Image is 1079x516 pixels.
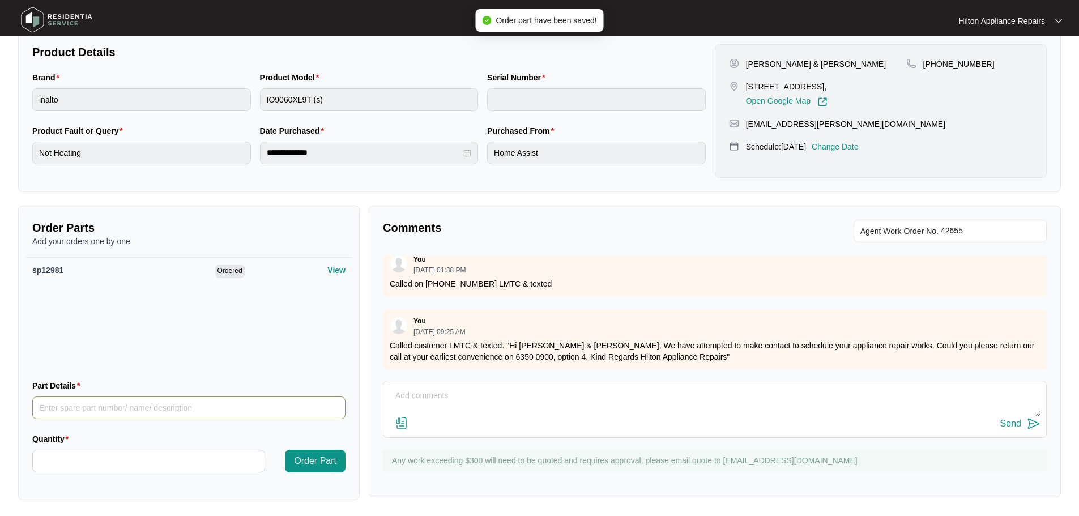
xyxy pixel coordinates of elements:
[32,88,251,111] input: Brand
[860,224,939,238] span: Agent Work Order No.
[32,220,346,236] p: Order Parts
[746,81,828,92] p: [STREET_ADDRESS],
[32,380,85,391] label: Part Details
[729,81,739,91] img: map-pin
[413,317,426,326] p: You
[390,255,407,272] img: user.svg
[729,118,739,129] img: map-pin
[390,278,1040,289] p: Called on [PHONE_NUMBER] LMTC & texted
[294,454,336,468] span: Order Part
[260,72,324,83] label: Product Model
[413,267,466,274] p: [DATE] 01:38 PM
[812,141,859,152] p: Change Date
[746,141,806,152] p: Schedule: [DATE]
[496,16,596,25] span: Order part have been saved!
[32,44,706,60] p: Product Details
[32,266,63,275] span: sp12981
[941,224,1040,238] input: Add Agent Work Order No.
[32,142,251,164] input: Product Fault or Query
[487,142,706,164] input: Purchased From
[906,58,916,69] img: map-pin
[32,125,127,137] label: Product Fault or Query
[33,450,265,472] input: Quantity
[390,317,407,334] img: user.svg
[267,147,462,159] input: Date Purchased
[729,58,739,69] img: user-pin
[746,118,945,130] p: [EMAIL_ADDRESS][PERSON_NAME][DOMAIN_NAME]
[260,125,329,137] label: Date Purchased
[32,396,346,419] input: Part Details
[17,3,96,37] img: residentia service logo
[32,236,346,247] p: Add your orders one by one
[285,450,346,472] button: Order Part
[215,265,245,278] span: Ordered
[327,265,346,276] p: View
[1000,416,1040,432] button: Send
[390,340,1040,363] p: Called customer LMTC & texted. "Hi [PERSON_NAME] & [PERSON_NAME], We have attempted to make conta...
[958,15,1045,27] p: Hilton Appliance Repairs
[392,455,1041,466] p: Any work exceeding $300 will need to be quoted and requires approval, please email quote to [EMAI...
[817,97,828,107] img: Link-External
[1000,419,1021,429] div: Send
[413,329,466,335] p: [DATE] 09:25 AM
[482,16,491,25] span: check-circle
[383,220,707,236] p: Comments
[1055,18,1062,24] img: dropdown arrow
[746,97,828,107] a: Open Google Map
[487,72,549,83] label: Serial Number
[923,58,995,70] p: [PHONE_NUMBER]
[32,433,73,445] label: Quantity
[746,58,886,70] p: [PERSON_NAME] & [PERSON_NAME]
[729,141,739,151] img: map-pin
[260,88,479,111] input: Product Model
[413,255,426,264] p: You
[1027,417,1040,430] img: send-icon.svg
[487,125,558,137] label: Purchased From
[487,88,706,111] input: Serial Number
[395,416,408,430] img: file-attachment-doc.svg
[32,72,64,83] label: Brand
